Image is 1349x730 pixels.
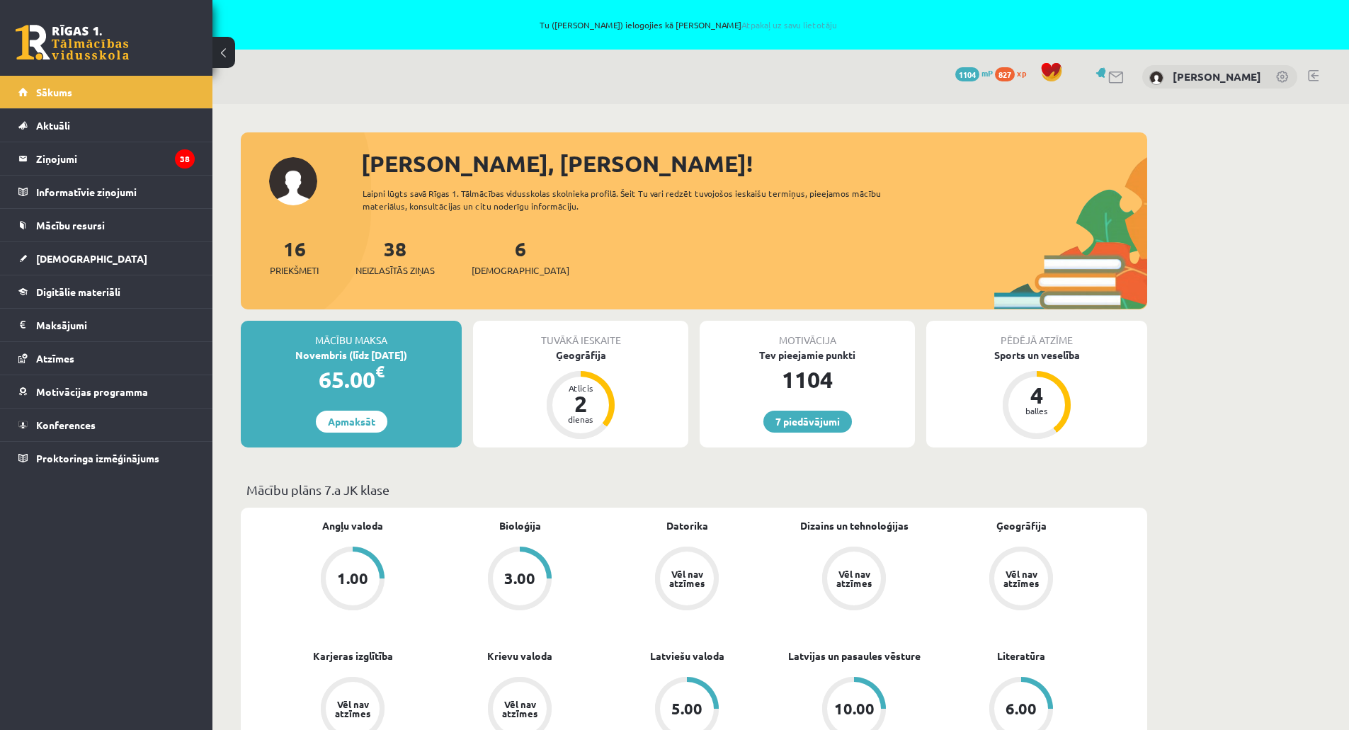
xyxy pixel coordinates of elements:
span: 1104 [955,67,979,81]
span: mP [981,67,993,79]
a: Atzīmes [18,342,195,375]
span: Mācību resursi [36,219,105,232]
a: Latviešu valoda [650,649,724,663]
div: Tev pieejamie punkti [700,348,915,363]
span: 827 [995,67,1015,81]
div: Tuvākā ieskaite [473,321,688,348]
a: [DEMOGRAPHIC_DATA] [18,242,195,275]
div: Novembris (līdz [DATE]) [241,348,462,363]
a: 827 xp [995,67,1033,79]
a: Krievu valoda [487,649,552,663]
span: Motivācijas programma [36,385,148,398]
a: Apmaksāt [316,411,387,433]
a: Latvijas un pasaules vēsture [788,649,921,663]
span: Neizlasītās ziņas [355,263,435,278]
div: 6.00 [1006,701,1037,717]
a: 7 piedāvājumi [763,411,852,433]
div: Ģeogrāfija [473,348,688,363]
div: dienas [559,415,602,423]
div: Vēl nav atzīmes [834,569,874,588]
a: Atpakaļ uz savu lietotāju [741,19,837,30]
div: Laipni lūgts savā Rīgas 1. Tālmācības vidusskolas skolnieka profilā. Šeit Tu vari redzēt tuvojošo... [363,187,906,212]
div: 10.00 [834,701,875,717]
div: Sports un veselība [926,348,1147,363]
a: Dizains un tehnoloģijas [800,518,909,533]
a: Motivācijas programma [18,375,195,408]
div: Vēl nav atzīmes [500,700,540,718]
a: 3.00 [436,547,603,613]
div: 65.00 [241,363,462,397]
div: 5.00 [671,701,702,717]
a: Vēl nav atzīmes [938,547,1105,613]
a: Proktoringa izmēģinājums [18,442,195,474]
a: Informatīvie ziņojumi [18,176,195,208]
span: Proktoringa izmēģinājums [36,452,159,464]
div: 3.00 [504,571,535,586]
span: Atzīmes [36,352,74,365]
span: Digitālie materiāli [36,285,120,298]
div: 2 [559,392,602,415]
a: Ģeogrāfija Atlicis 2 dienas [473,348,688,441]
a: Digitālie materiāli [18,275,195,308]
a: Ziņojumi38 [18,142,195,175]
span: Aktuāli [36,119,70,132]
div: Vēl nav atzīmes [333,700,372,718]
div: Pēdējā atzīme [926,321,1147,348]
a: Karjeras izglītība [313,649,393,663]
div: Motivācija [700,321,915,348]
div: Atlicis [559,384,602,392]
div: [PERSON_NAME], [PERSON_NAME]! [361,147,1147,181]
legend: Informatīvie ziņojumi [36,176,195,208]
i: 38 [175,149,195,169]
a: Konferences [18,409,195,441]
span: [DEMOGRAPHIC_DATA] [472,263,569,278]
a: Vēl nav atzīmes [770,547,938,613]
span: Sākums [36,86,72,98]
span: [DEMOGRAPHIC_DATA] [36,252,147,265]
a: 6[DEMOGRAPHIC_DATA] [472,236,569,278]
a: 1.00 [269,547,436,613]
div: Vēl nav atzīmes [1001,569,1041,588]
div: Mācību maksa [241,321,462,348]
p: Mācību plāns 7.a JK klase [246,480,1142,499]
a: Bioloģija [499,518,541,533]
a: [PERSON_NAME] [1173,69,1261,84]
a: Datorika [666,518,708,533]
legend: Maksājumi [36,309,195,341]
a: Literatūra [997,649,1045,663]
div: 4 [1015,384,1058,406]
div: Vēl nav atzīmes [667,569,707,588]
img: Kristofers Vasiļjevs [1149,71,1163,85]
div: balles [1015,406,1058,415]
span: xp [1017,67,1026,79]
a: 1104 mP [955,67,993,79]
a: Rīgas 1. Tālmācības vidusskola [16,25,129,60]
div: 1.00 [337,571,368,586]
a: Ģeogrāfija [996,518,1047,533]
a: Sākums [18,76,195,108]
a: 16Priekšmeti [270,236,319,278]
a: 38Neizlasītās ziņas [355,236,435,278]
a: Sports un veselība 4 balles [926,348,1147,441]
a: Maksājumi [18,309,195,341]
a: Mācību resursi [18,209,195,241]
div: 1104 [700,363,915,397]
span: Tu ([PERSON_NAME]) ielogojies kā [PERSON_NAME] [163,21,1214,29]
a: Vēl nav atzīmes [603,547,770,613]
span: Priekšmeti [270,263,319,278]
a: Angļu valoda [322,518,383,533]
a: Aktuāli [18,109,195,142]
span: € [375,361,385,382]
legend: Ziņojumi [36,142,195,175]
span: Konferences [36,418,96,431]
